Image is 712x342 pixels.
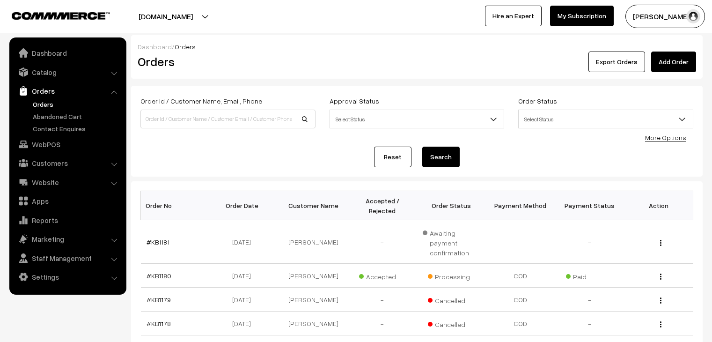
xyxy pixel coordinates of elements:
span: Select Status [519,111,693,127]
a: #KB1179 [147,296,171,304]
a: Orders [12,82,123,99]
th: Order No [141,191,210,220]
td: - [555,288,624,312]
h2: Orders [138,54,315,69]
a: Settings [12,268,123,285]
td: [PERSON_NAME] [279,288,348,312]
a: Reset [374,147,411,167]
th: Order Date [210,191,279,220]
th: Accepted / Rejected [348,191,417,220]
a: My Subscription [550,6,614,26]
a: Website [12,174,123,191]
a: Abandoned Cart [30,112,123,121]
td: [PERSON_NAME] [279,220,348,264]
a: COMMMERCE [12,9,94,21]
span: Select Status [330,110,505,128]
label: Order Status [518,96,557,106]
td: - [555,312,624,335]
th: Payment Method [486,191,555,220]
a: More Options [645,134,686,141]
td: [DATE] [210,220,279,264]
input: Order Id / Customer Name / Customer Email / Customer Phone [140,110,316,128]
button: Export Orders [588,52,645,72]
a: #KB1180 [147,272,171,280]
span: Paid [566,269,613,282]
span: Cancelled [428,317,475,329]
img: Menu [660,274,661,280]
a: WebPOS [12,136,123,153]
img: Menu [660,297,661,304]
a: Marketing [12,230,123,247]
a: #KB1178 [147,320,171,327]
img: Menu [660,321,661,327]
td: - [348,288,417,312]
button: [PERSON_NAME]… [625,5,705,28]
td: - [555,220,624,264]
td: - [348,220,417,264]
td: [PERSON_NAME] [279,312,348,335]
label: Order Id / Customer Name, Email, Phone [140,96,262,106]
th: Customer Name [279,191,348,220]
button: Search [422,147,460,167]
td: [DATE] [210,264,279,288]
a: Catalog [12,64,123,81]
td: [DATE] [210,312,279,335]
button: [DOMAIN_NAME] [106,5,226,28]
img: COMMMERCE [12,12,110,19]
span: Select Status [518,110,693,128]
a: Dashboard [138,43,172,51]
th: Payment Status [555,191,624,220]
span: Processing [428,269,475,282]
img: user [686,9,700,23]
span: Accepted [359,269,406,282]
td: [PERSON_NAME] [279,264,348,288]
span: Orders [175,43,196,51]
a: Staff Management [12,250,123,267]
td: [DATE] [210,288,279,312]
th: Order Status [417,191,486,220]
td: COD [486,288,555,312]
label: Approval Status [330,96,379,106]
a: Dashboard [12,45,123,61]
span: Cancelled [428,293,475,305]
td: COD [486,264,555,288]
a: Hire an Expert [485,6,542,26]
div: / [138,42,696,52]
img: Menu [660,240,661,246]
a: Reports [12,212,123,229]
a: Add Order [651,52,696,72]
a: Customers [12,155,123,171]
a: Orders [30,99,123,109]
span: Select Status [330,111,504,127]
a: Contact Enquires [30,124,123,134]
a: Apps [12,193,123,209]
span: Awaiting payment confirmation [423,226,481,258]
td: COD [486,312,555,335]
th: Action [624,191,693,220]
a: #KB1181 [147,238,169,246]
td: - [348,312,417,335]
